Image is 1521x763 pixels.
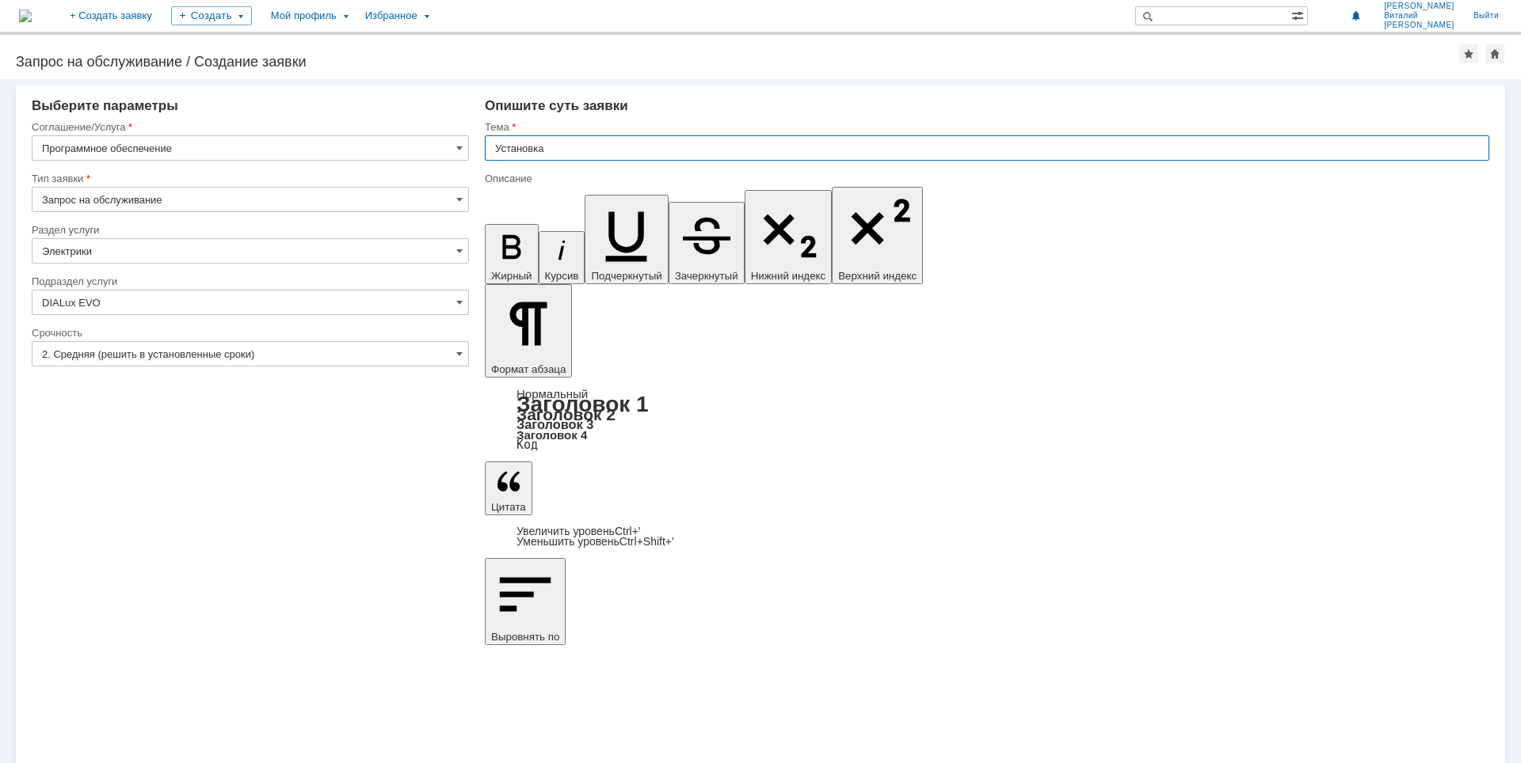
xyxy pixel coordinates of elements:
span: Выровнять по [491,631,559,643]
div: Запрос на обслуживание / Создание заявки [16,54,1459,70]
div: Тип заявки [32,173,466,184]
div: Сделать домашней страницей [1485,44,1504,63]
span: Подчеркнутый [591,270,661,282]
span: [PERSON_NAME] [1384,21,1454,30]
button: Курсив [539,231,585,284]
a: Код [517,438,538,452]
span: Нижний индекс [751,270,826,282]
span: Прошу установить программу DIALux EVO v13 на ПК [6,6,227,34]
div: Раздел услуги [32,225,466,235]
div: Цитата [485,526,1489,547]
a: Заголовок 1 [517,392,649,416]
button: Формат абзаца [485,284,572,378]
span: Ctrl+Shift+' [619,535,674,548]
span: Жирный [491,270,532,282]
span: Верхний индекс [838,270,917,282]
span: Выберите параметры [32,98,178,113]
span: Виталий [1384,11,1454,21]
span: Формат абзаца [491,363,566,375]
div: Срочность [32,328,466,338]
span: [PERSON_NAME] [1384,2,1454,11]
a: Перейти на домашнюю страницу [19,9,32,22]
span: Курсив [545,270,579,282]
div: Формат абзаца [485,389,1489,450]
div: Создать [171,6,252,25]
a: Increase [517,525,641,537]
span: Расширенный поиск [1291,7,1307,22]
button: Подчеркнутый [585,195,668,284]
a: Заголовок 4 [517,428,587,442]
button: Жирный [485,224,539,284]
span: Зачеркнутый [675,270,738,282]
span: Опишите суть заявки [485,98,628,113]
div: Соглашение/Услуга [32,122,466,132]
a: Нормальный [517,387,588,400]
button: Зачеркнутый [669,202,745,284]
span: Цитата [491,501,526,513]
span: Ctrl+' [615,525,641,537]
button: Выровнять по [485,558,566,645]
button: Нижний индекс [745,190,833,284]
a: Decrease [517,535,674,548]
a: Заголовок 2 [517,405,616,423]
img: logo [19,9,32,22]
a: Заголовок 3 [517,417,593,431]
div: Описание [485,173,1486,184]
button: Верхний индекс [832,187,923,284]
div: Подраздел услуги [32,276,466,287]
div: Добавить в избранное [1459,44,1478,63]
button: Цитата [485,461,532,515]
div: Тема [485,122,1486,132]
